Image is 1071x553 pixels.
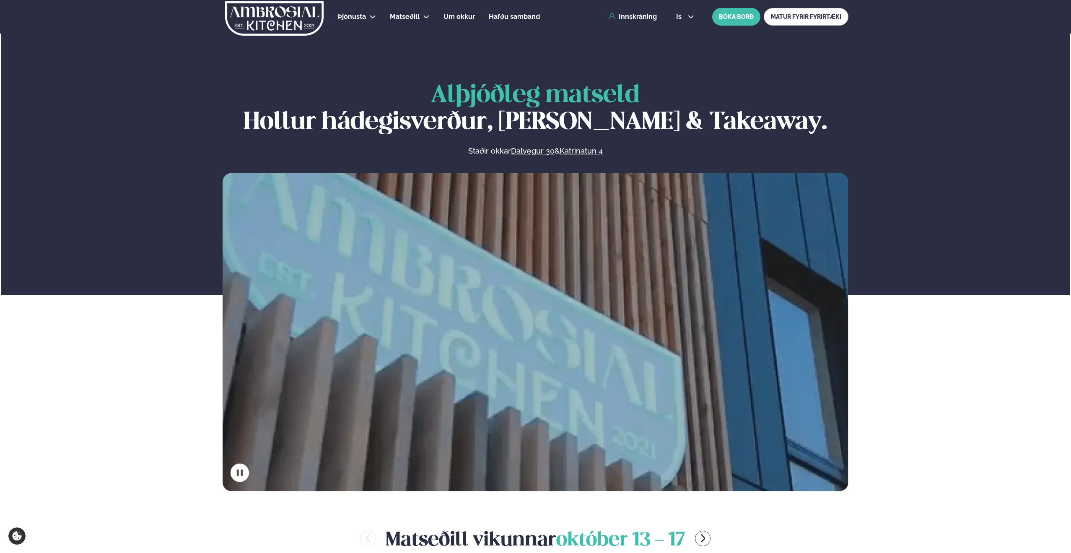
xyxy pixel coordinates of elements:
[489,12,540,22] a: Hafðu samband
[223,82,848,136] h1: Hollur hádegisverður, [PERSON_NAME] & Takeaway.
[443,13,475,21] span: Um okkur
[712,8,760,26] button: BÓKA BORÐ
[695,531,711,546] button: menu-btn-right
[609,13,657,21] a: Innskráning
[560,146,603,156] a: Katrinatun 4
[360,531,376,546] button: menu-btn-left
[390,13,420,21] span: Matseðill
[489,13,540,21] span: Hafðu samband
[511,146,555,156] a: Dalvegur 30
[338,13,366,21] span: Þjónusta
[431,84,640,107] span: Alþjóðleg matseld
[224,1,324,36] img: logo
[377,146,694,156] p: Staðir okkar &
[386,525,685,552] h2: Matseðill vikunnar
[390,12,420,22] a: Matseðill
[669,13,701,20] button: is
[556,531,685,550] span: október 13 - 17
[676,13,684,20] span: is
[338,12,366,22] a: Þjónusta
[8,527,26,545] a: Cookie settings
[443,12,475,22] a: Um okkur
[764,8,848,26] a: MATUR FYRIR FYRIRTÆKI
